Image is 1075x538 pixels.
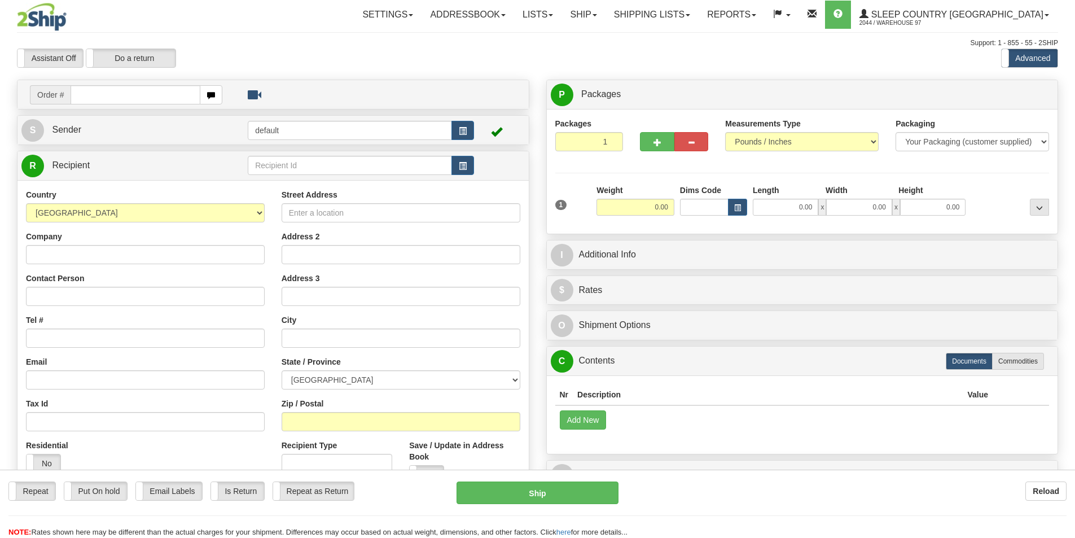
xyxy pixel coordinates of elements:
[573,384,963,405] th: Description
[26,440,68,451] label: Residential
[21,119,44,142] span: S
[1030,199,1049,216] div: ...
[605,1,699,29] a: Shipping lists
[273,482,354,500] label: Repeat as Return
[992,353,1044,370] label: Commodities
[551,349,1054,373] a: CContents
[551,243,1054,266] a: IAdditional Info
[26,356,47,368] label: Email
[21,119,248,142] a: S Sender
[282,273,320,284] label: Address 3
[898,185,923,196] label: Height
[551,279,1054,302] a: $Rates
[680,185,721,196] label: Dims Code
[136,482,202,500] label: Email Labels
[551,350,573,373] span: C
[818,199,826,216] span: x
[211,482,264,500] label: Is Return
[17,3,67,31] img: logo2044.jpg
[21,155,44,177] span: R
[868,10,1043,19] span: Sleep Country [GEOGRAPHIC_DATA]
[27,454,60,473] label: No
[1002,49,1058,67] label: Advanced
[21,154,223,177] a: R Recipient
[26,273,84,284] label: Contact Person
[282,356,341,368] label: State / Province
[596,185,622,196] label: Weight
[753,185,779,196] label: Length
[26,189,56,200] label: Country
[555,118,592,129] label: Packages
[896,118,935,129] label: Packaging
[409,440,520,462] label: Save / Update in Address Book
[551,463,1054,487] a: RReturn Shipment
[561,1,605,29] a: Ship
[551,83,1054,106] a: P Packages
[892,199,900,216] span: x
[64,482,127,500] label: Put On hold
[551,279,573,301] span: $
[26,398,48,409] label: Tax Id
[1049,211,1074,326] iframe: chat widget
[17,49,83,67] label: Assistant Off
[581,89,621,99] span: Packages
[422,1,514,29] a: Addressbook
[248,121,452,140] input: Sender Id
[1025,482,1067,501] button: Reload
[826,185,848,196] label: Width
[560,410,607,430] button: Add New
[9,482,55,500] label: Repeat
[555,384,573,405] th: Nr
[551,314,573,337] span: O
[851,1,1058,29] a: Sleep Country [GEOGRAPHIC_DATA] 2044 / Warehouse 97
[282,189,337,200] label: Street Address
[963,384,993,405] th: Value
[551,314,1054,337] a: OShipment Options
[8,528,31,536] span: NOTE:
[946,353,993,370] label: Documents
[282,231,320,242] label: Address 2
[551,464,573,487] span: R
[457,482,618,504] button: Ship
[859,18,944,29] span: 2044 / Warehouse 97
[725,118,801,129] label: Measurements Type
[248,156,452,175] input: Recipient Id
[30,85,71,104] span: Order #
[551,84,573,106] span: P
[52,160,90,170] span: Recipient
[514,1,561,29] a: Lists
[282,440,337,451] label: Recipient Type
[26,231,62,242] label: Company
[52,125,81,134] span: Sender
[86,49,175,67] label: Do a return
[699,1,765,29] a: Reports
[555,200,567,210] span: 1
[1033,487,1059,496] b: Reload
[282,203,520,222] input: Enter a location
[354,1,422,29] a: Settings
[282,314,296,326] label: City
[556,528,571,536] a: here
[26,314,43,326] label: Tel #
[282,398,324,409] label: Zip / Postal
[551,244,573,266] span: I
[410,466,444,484] label: No
[17,38,1058,48] div: Support: 1 - 855 - 55 - 2SHIP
